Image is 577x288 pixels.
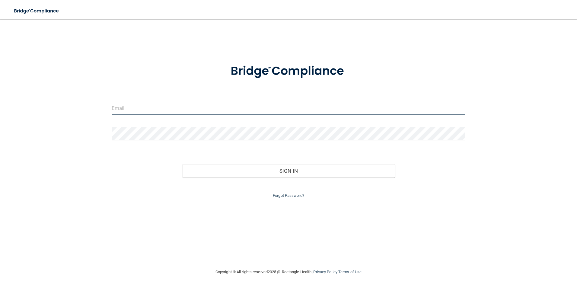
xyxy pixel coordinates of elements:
[218,56,359,87] img: bridge_compliance_login_screen.278c3ca4.svg
[273,193,304,198] a: Forgot Password?
[178,262,399,282] div: Copyright © All rights reserved 2025 @ Rectangle Health | |
[9,5,65,17] img: bridge_compliance_login_screen.278c3ca4.svg
[182,164,395,178] button: Sign In
[338,270,362,274] a: Terms of Use
[313,270,337,274] a: Privacy Policy
[112,101,466,115] input: Email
